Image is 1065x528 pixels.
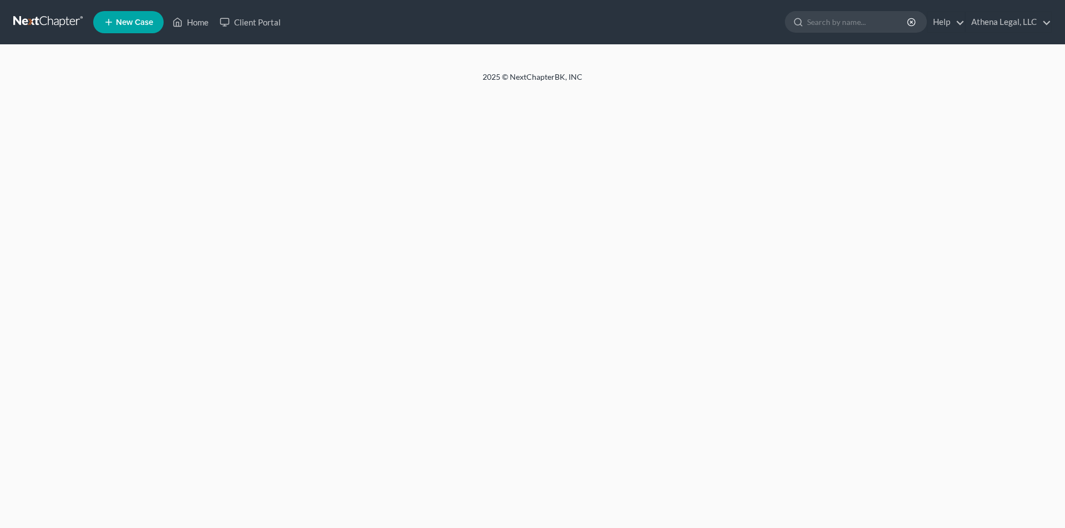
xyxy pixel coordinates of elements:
[807,12,909,32] input: Search by name...
[927,12,965,32] a: Help
[214,12,286,32] a: Client Portal
[966,12,1051,32] a: Athena Legal, LLC
[116,18,153,27] span: New Case
[167,12,214,32] a: Home
[216,71,849,91] div: 2025 © NextChapterBK, INC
